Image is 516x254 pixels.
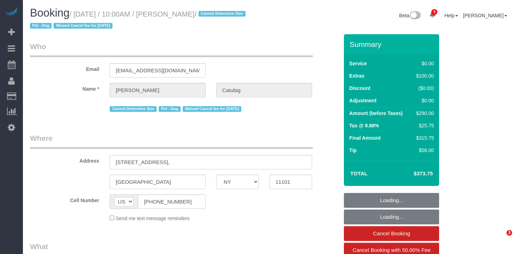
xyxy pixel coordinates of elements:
[183,106,242,112] span: Waived Cancel fee for [DATE]
[444,13,458,18] a: Help
[25,155,104,164] label: Address
[159,106,180,112] span: Pet - Dog
[463,13,507,18] a: [PERSON_NAME]
[349,110,402,117] label: Amount (before Taxes)
[399,13,421,18] a: Beta
[269,175,312,189] input: Zip Code
[349,97,376,104] label: Adjustment
[349,60,367,67] label: Service
[25,63,104,73] label: Email
[413,110,434,117] div: $290.00
[30,10,248,30] small: / [DATE] / 10:00AM / [PERSON_NAME]
[349,72,364,79] label: Extras
[409,11,421,20] img: New interface
[413,85,434,92] div: ($0.00)
[350,170,368,176] strong: Total
[349,85,370,92] label: Discount
[116,216,189,221] span: Send me text message reminders
[413,122,434,129] div: $25.75
[413,134,434,141] div: $315.75
[110,63,206,78] input: Email
[349,147,357,154] label: Tip
[413,60,434,67] div: $0.00
[30,23,51,29] span: Pet - Dog
[350,40,436,48] h3: Summary
[349,134,381,141] label: Final Amount
[413,72,434,79] div: $100.00
[413,97,434,104] div: $0.00
[30,41,313,57] legend: Who
[4,7,18,17] img: Automaid Logo
[216,83,312,97] input: Last Name
[110,106,157,112] span: Cannot Determine Size
[54,23,113,29] span: Waived Cancel fee for [DATE]
[138,194,206,209] input: Cell Number
[25,194,104,204] label: Cell Number
[492,230,509,247] iframe: Intercom live chat
[110,83,206,97] input: First Name
[426,7,439,23] a: 8
[413,147,434,154] div: $58.00
[393,171,433,177] h4: $373.75
[25,83,104,92] label: Name *
[431,9,437,15] span: 8
[199,11,245,17] span: Cannot Determine Size
[30,133,313,149] legend: Where
[349,122,379,129] label: Tax @ 8.88%
[506,230,512,236] span: 3
[30,7,69,19] span: Booking
[110,175,206,189] input: City
[344,226,439,241] a: Cancel Booking
[353,247,431,253] span: Cancel Booking with 50.00% Fee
